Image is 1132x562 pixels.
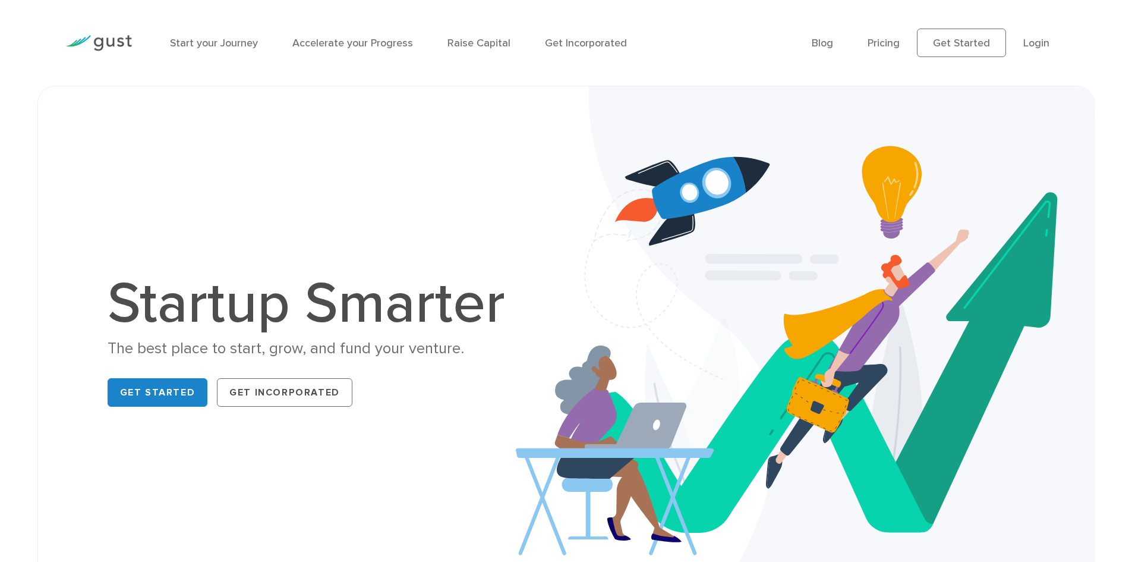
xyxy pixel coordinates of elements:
div: The best place to start, grow, and fund your venture. [108,338,518,359]
a: Get Started [917,29,1006,57]
a: Login [1023,37,1049,49]
a: Accelerate your Progress [292,37,413,49]
a: Get Started [108,378,208,407]
a: Get Incorporated [217,378,352,407]
h1: Startup Smarter [108,275,518,332]
a: Pricing [868,37,900,49]
a: Get Incorporated [545,37,627,49]
a: Raise Capital [447,37,510,49]
a: Start your Journey [170,37,258,49]
img: Gust Logo [65,35,132,51]
a: Blog [812,37,833,49]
